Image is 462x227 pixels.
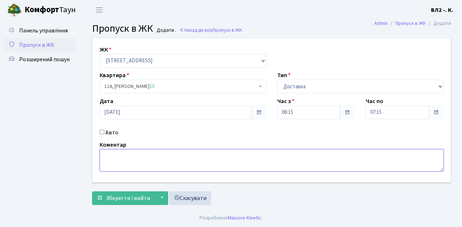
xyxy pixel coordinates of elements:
[106,194,150,202] span: Зберегти і вийти
[200,214,262,222] div: Розроблено .
[179,27,242,34] a: Назад до всіхПропуск в ЖК
[363,16,462,31] nav: breadcrumb
[100,71,129,80] label: Квартира
[19,55,70,63] span: Розширений пошук
[213,27,242,34] span: Пропуск в ЖК
[105,128,118,137] label: Авто
[19,41,55,49] span: Пропуск в ЖК
[228,214,261,222] a: Massive Kinetic
[366,97,383,106] label: Час по
[92,191,155,205] button: Зберегти і вийти
[100,141,126,149] label: Коментар
[277,97,295,106] label: Час з
[4,52,76,67] a: Розширений пошук
[19,27,68,35] span: Панель управління
[7,3,22,17] img: logo.png
[104,83,257,90] span: 124, Денисенко Людмила Володимирівна <span class='la la-check-square text-success'></span>
[25,4,76,16] span: Таун
[4,23,76,38] a: Панель управління
[100,80,266,93] span: 124, Денисенко Людмила Володимирівна <span class='la la-check-square text-success'></span>
[395,19,426,27] a: Пропуск в ЖК
[277,71,291,80] label: Тип
[100,97,113,106] label: Дата
[25,4,59,15] b: Комфорт
[92,21,153,36] span: Пропуск в ЖК
[426,19,451,27] li: Додати
[374,19,388,27] a: Admin
[90,4,108,16] button: Переключити навігацію
[4,38,76,52] a: Пропуск в ЖК
[155,27,176,34] small: Додати .
[169,191,211,205] a: Скасувати
[431,6,453,14] a: ВЛ2 -. К.
[100,45,112,54] label: ЖК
